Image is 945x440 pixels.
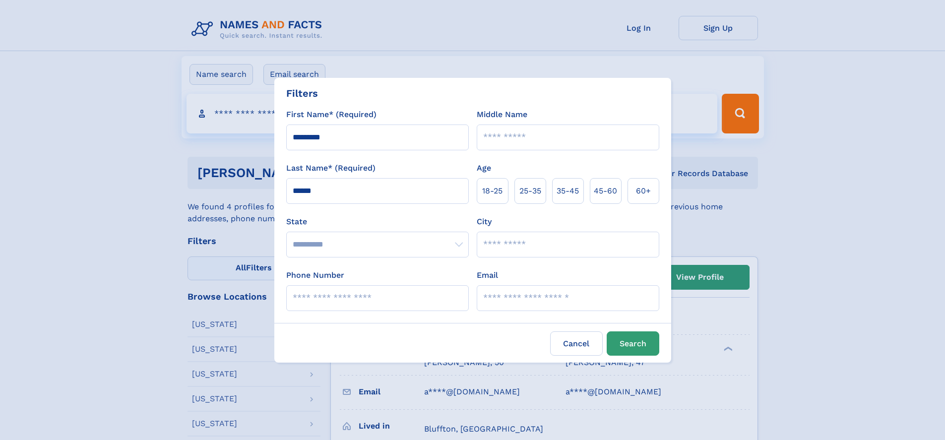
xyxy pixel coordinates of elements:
label: First Name* (Required) [286,109,377,121]
button: Search [607,331,659,356]
label: State [286,216,469,228]
span: 25‑35 [519,185,541,197]
label: Email [477,269,498,281]
label: Age [477,162,491,174]
label: Phone Number [286,269,344,281]
span: 18‑25 [482,185,503,197]
label: Last Name* (Required) [286,162,376,174]
label: Cancel [550,331,603,356]
div: Filters [286,86,318,101]
label: Middle Name [477,109,527,121]
span: 60+ [636,185,651,197]
span: 35‑45 [557,185,579,197]
span: 45‑60 [594,185,617,197]
label: City [477,216,492,228]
